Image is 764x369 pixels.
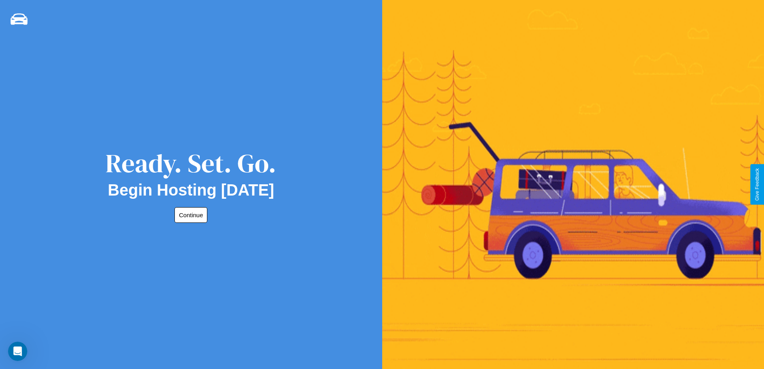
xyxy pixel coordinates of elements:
div: Ready. Set. Go. [105,145,276,181]
div: Give Feedback [754,168,760,201]
h2: Begin Hosting [DATE] [108,181,274,199]
iframe: Intercom live chat [8,342,27,361]
button: Continue [174,207,207,223]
